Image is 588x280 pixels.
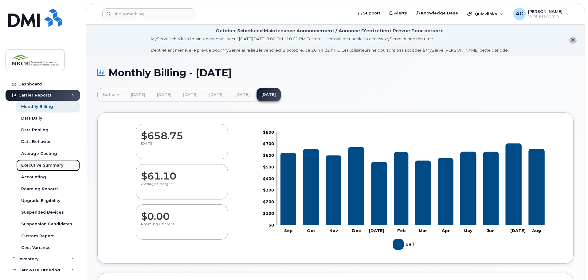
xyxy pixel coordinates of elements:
[269,223,274,227] tspan: $0
[369,228,384,233] tspan: [DATE]
[280,144,545,225] g: Bell
[97,67,574,78] h1: Monthly Billing - [DATE]
[419,228,427,233] tspan: Mar
[204,88,229,101] a: [DATE]
[263,211,274,216] tspan: $100
[178,88,202,101] a: [DATE]
[263,199,274,204] tspan: $200
[141,222,223,233] p: Roaming Charges
[569,37,577,44] button: close notification
[151,36,509,53] div: MyServe scheduled maintenance will occur [DATE][DATE] 8:00 PM - 10:00 PM Eastern. Users will be u...
[263,153,274,158] tspan: $600
[397,228,406,233] tspan: Feb
[141,141,223,152] p: [DATE]
[141,124,223,141] dd: $658.75
[487,228,495,233] tspan: Jun
[352,228,361,233] tspan: Dec
[257,88,281,101] a: [DATE]
[216,28,444,34] div: October Scheduled Maintenance Announcement / Annonce D'entretient Prévue Pour octobre
[307,228,315,233] tspan: Oct
[441,228,450,233] tspan: Apr
[141,164,223,182] dd: $61.10
[152,88,176,101] a: [DATE]
[97,88,124,101] a: Earlier
[263,164,274,169] tspan: $500
[263,176,274,181] tspan: $400
[284,228,293,233] tspan: Sep
[329,228,338,233] tspan: Nov
[263,188,274,193] tspan: $300
[510,228,526,233] tspan: [DATE]
[141,205,223,222] dd: $0.00
[230,88,255,101] a: [DATE]
[141,182,223,193] p: Overage Charges
[263,130,548,252] g: Chart
[126,88,150,101] a: [DATE]
[464,228,472,233] tspan: May
[263,130,274,135] tspan: $800
[393,236,415,252] g: Legend
[263,141,274,146] tspan: $700
[532,228,541,233] tspan: Aug
[393,236,415,252] g: Bell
